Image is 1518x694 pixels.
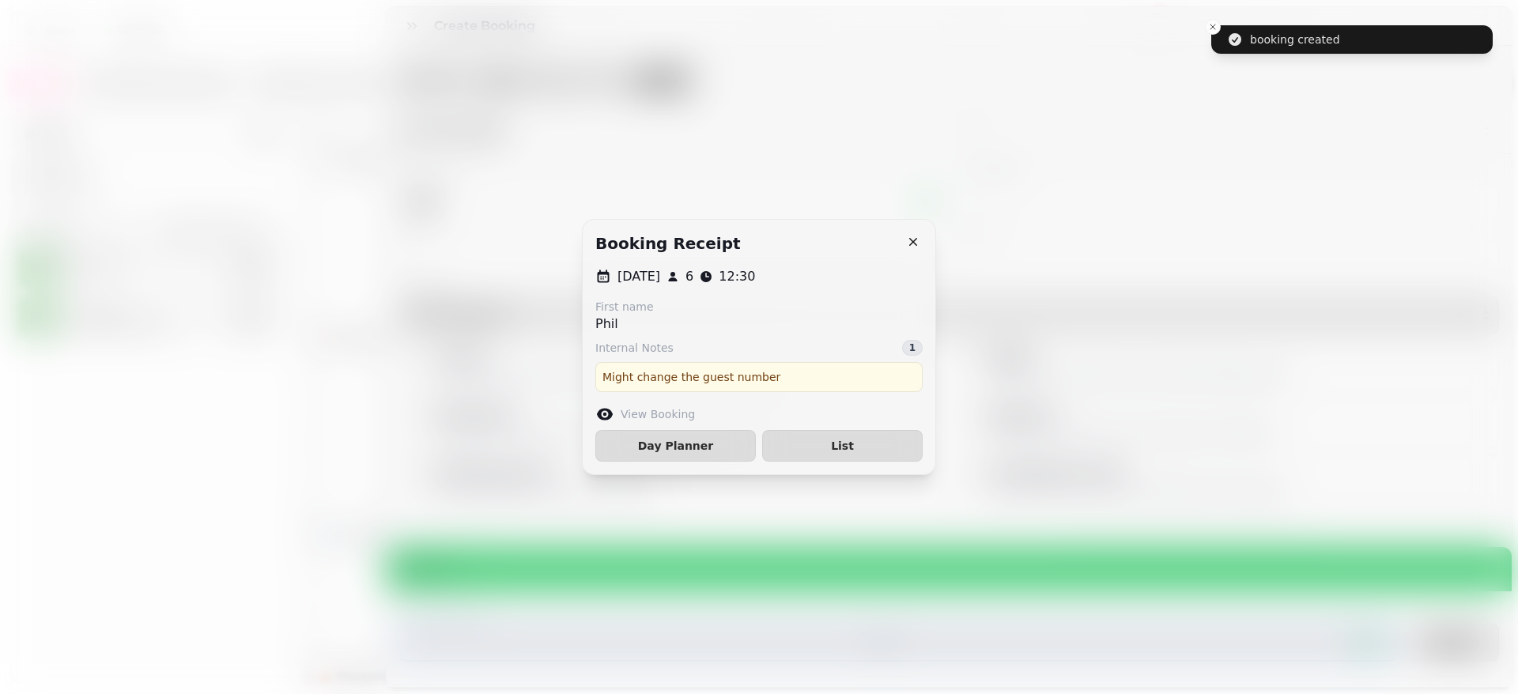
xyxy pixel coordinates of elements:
div: Might change the guest number [595,362,923,392]
label: View Booking [621,406,695,422]
button: Day Planner [595,430,756,462]
h2: Booking receipt [595,232,741,255]
div: 1 [902,340,923,356]
p: [DATE] [617,267,660,286]
p: 6 [685,267,693,286]
button: List [762,430,923,462]
span: Day Planner [609,440,742,451]
span: Internal Notes [595,340,674,356]
p: 12:30 [719,267,755,286]
p: Phil [595,315,654,334]
label: First name [595,299,654,315]
span: List [776,440,909,451]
